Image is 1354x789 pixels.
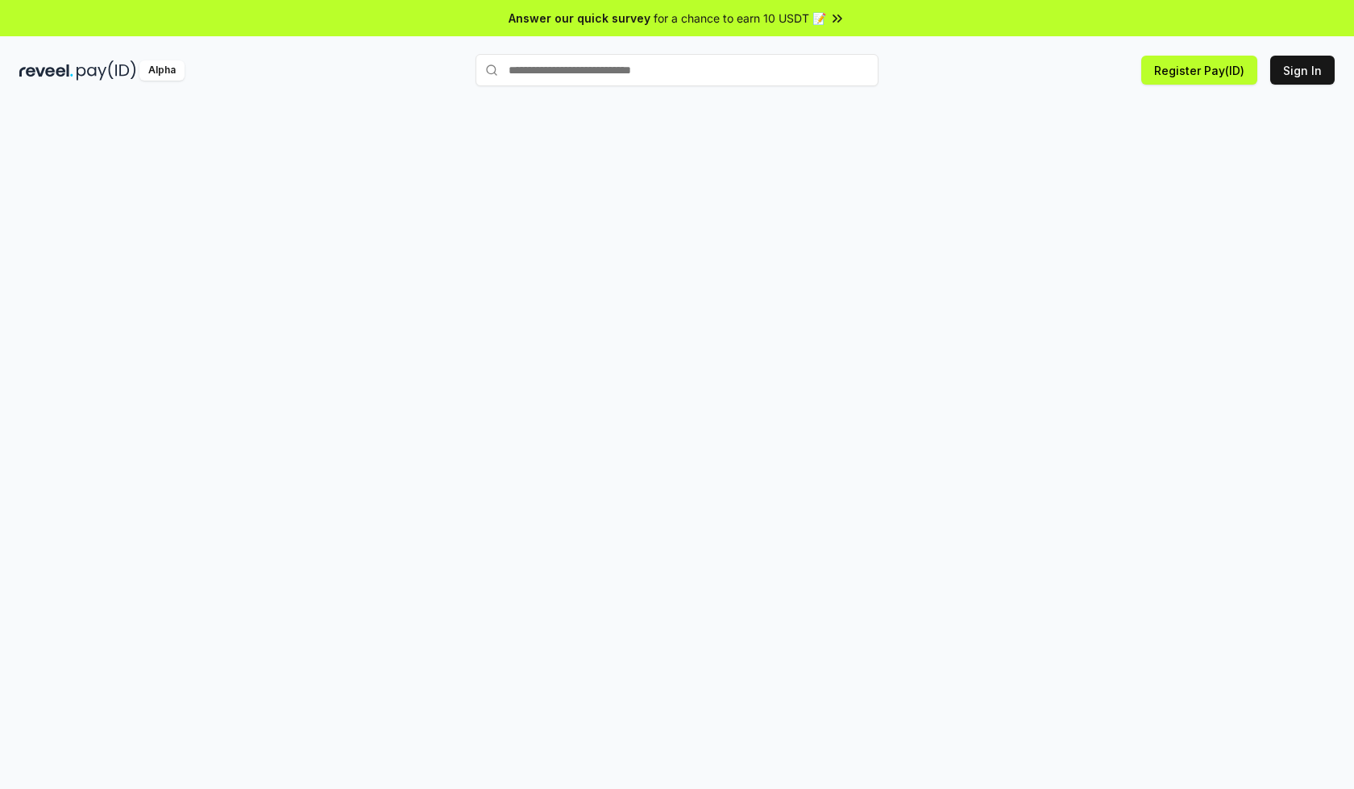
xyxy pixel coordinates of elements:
[19,60,73,81] img: reveel_dark
[654,10,826,27] span: for a chance to earn 10 USDT 📝
[509,10,650,27] span: Answer our quick survey
[1141,56,1257,85] button: Register Pay(ID)
[139,60,185,81] div: Alpha
[1270,56,1335,85] button: Sign In
[77,60,136,81] img: pay_id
